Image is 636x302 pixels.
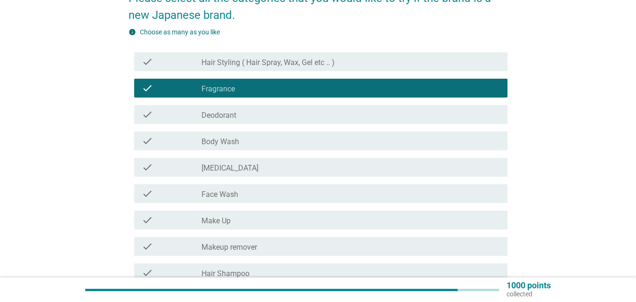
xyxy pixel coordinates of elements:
[201,216,231,226] label: Make Up
[201,190,238,199] label: Face Wash
[201,111,236,120] label: Deodorant
[142,109,153,120] i: check
[142,135,153,147] i: check
[142,82,153,94] i: check
[507,281,551,290] p: 1000 points
[507,290,551,298] p: collected
[140,28,220,36] label: Choose as many as you like
[142,56,153,67] i: check
[142,188,153,199] i: check
[129,28,136,36] i: info
[142,162,153,173] i: check
[201,58,335,67] label: Hair Styling ( Hair Spray, Wax, Gel etc .. )
[201,137,239,147] label: Body Wash
[201,163,258,173] label: [MEDICAL_DATA]
[142,267,153,278] i: check
[201,243,257,252] label: Makeup remover
[142,241,153,252] i: check
[201,84,235,94] label: Fragrance
[142,214,153,226] i: check
[201,269,250,278] label: Hair Shampoo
